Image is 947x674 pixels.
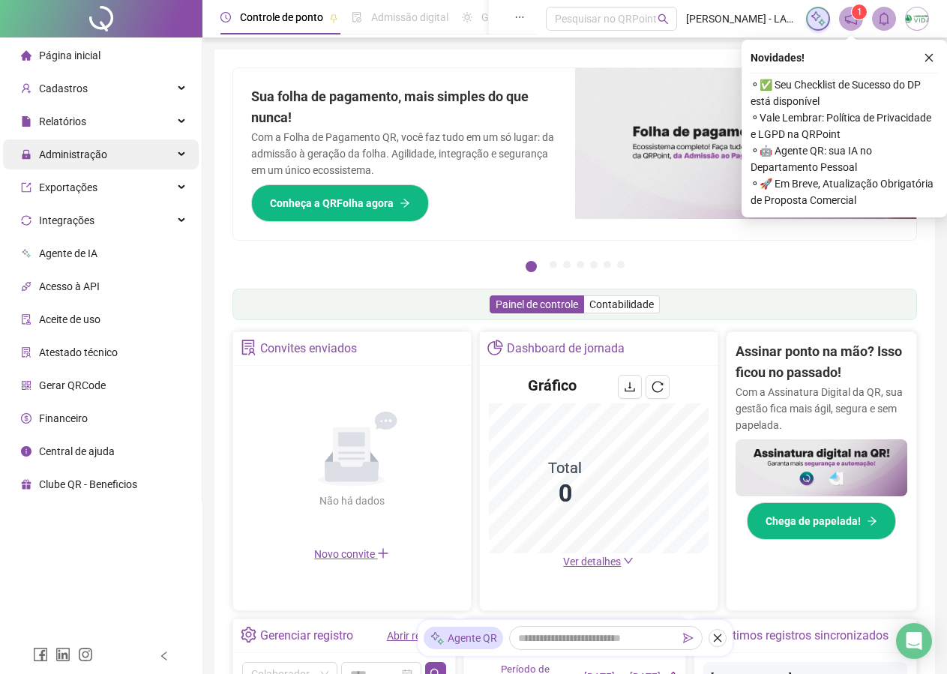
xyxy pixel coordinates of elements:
span: qrcode [21,380,31,391]
div: Agente QR [424,627,503,649]
span: Painel de controle [496,298,578,310]
span: Gerar QRCode [39,379,106,391]
h2: Sua folha de pagamento, mais simples do que nunca! [251,86,557,129]
a: Ver detalhes down [563,556,634,568]
span: home [21,50,31,61]
span: Ver detalhes [563,556,621,568]
span: Gestão de férias [481,11,557,23]
span: Página inicial [39,49,100,61]
span: search [658,13,669,25]
span: Controle de ponto [240,11,323,23]
span: Aceite de uso [39,313,100,325]
span: Relatórios [39,115,86,127]
img: banner%2F8d14a306-6205-4263-8e5b-06e9a85ad873.png [575,68,917,219]
h2: Assinar ponto na mão? Isso ficou no passado! [736,341,907,384]
span: pie-chart [487,340,503,355]
div: Convites enviados [260,336,357,361]
span: down [623,556,634,566]
span: Chega de papelada! [766,513,861,529]
span: Integrações [39,214,94,226]
span: sun [462,12,472,22]
span: Novidades ! [751,49,805,66]
span: setting [241,627,256,643]
p: Com a Assinatura Digital da QR, sua gestão fica mais ágil, segura e sem papelada. [736,384,907,433]
span: linkedin [55,647,70,662]
span: solution [241,340,256,355]
span: arrow-right [400,198,410,208]
span: file-done [352,12,362,22]
span: close [924,52,934,63]
span: Acesso à API [39,280,100,292]
button: 4 [577,261,584,268]
img: banner%2F02c71560-61a6-44d4-94b9-c8ab97240462.png [736,439,907,496]
span: Admissão digital [371,11,448,23]
span: ⚬ 🤖 Agente QR: sua IA no Departamento Pessoal [751,142,938,175]
span: Administração [39,148,107,160]
span: bell [877,12,891,25]
span: reload [652,381,664,393]
img: 3633 [906,7,928,30]
span: solution [21,347,31,358]
span: Conheça a QRFolha agora [270,195,394,211]
span: [PERSON_NAME] - LABORATORIO POLICLÍNICA VIDA [686,10,797,27]
span: Agente de IA [39,247,97,259]
span: download [624,381,636,393]
span: ⚬ Vale Lembrar: Política de Privacidade e LGPD na QRPoint [751,109,938,142]
button: 2 [550,261,557,268]
span: send [683,633,694,643]
span: 1 [857,7,862,17]
span: lock [21,149,31,160]
img: sparkle-icon.fc2bf0ac1784a2077858766a79e2daf3.svg [810,10,826,27]
span: facebook [33,647,48,662]
span: dollar [21,413,31,424]
button: 1 [526,261,537,272]
div: Não há dados [283,493,421,509]
span: close [712,633,723,643]
span: Contabilidade [589,298,654,310]
span: instagram [78,647,93,662]
img: sparkle-icon.fc2bf0ac1784a2077858766a79e2daf3.svg [430,631,445,646]
span: Financeiro [39,412,88,424]
span: file [21,116,31,127]
a: Abrir registro [387,630,448,642]
span: Cadastros [39,82,88,94]
span: ellipsis [514,12,525,22]
p: Com a Folha de Pagamento QR, você faz tudo em um só lugar: da admissão à geração da folha. Agilid... [251,129,557,178]
span: arrow-right [867,516,877,526]
button: Chega de papelada! [747,502,896,540]
span: info-circle [21,446,31,457]
span: pushpin [329,13,338,22]
button: Conheça a QRFolha agora [251,184,429,222]
div: Open Intercom Messenger [896,623,932,659]
button: 6 [604,261,611,268]
span: Atestado técnico [39,346,118,358]
span: left [159,651,169,661]
span: api [21,281,31,292]
span: notification [844,12,858,25]
span: clock-circle [220,12,231,22]
span: audit [21,314,31,325]
button: 3 [563,261,571,268]
span: ⚬ 🚀 Em Breve, Atualização Obrigatória de Proposta Comercial [751,175,938,208]
span: plus [377,547,389,559]
button: 5 [590,261,598,268]
div: Últimos registros sincronizados [722,623,889,649]
div: Gerenciar registro [260,623,353,649]
span: Novo convite [314,548,389,560]
span: gift [21,479,31,490]
span: Exportações [39,181,97,193]
button: 7 [617,261,625,268]
div: Dashboard de jornada [507,336,625,361]
span: ⚬ ✅ Seu Checklist de Sucesso do DP está disponível [751,76,938,109]
sup: 1 [852,4,867,19]
span: export [21,182,31,193]
span: user-add [21,83,31,94]
h4: Gráfico [528,375,577,396]
span: sync [21,215,31,226]
span: Clube QR - Beneficios [39,478,137,490]
span: Central de ajuda [39,445,115,457]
